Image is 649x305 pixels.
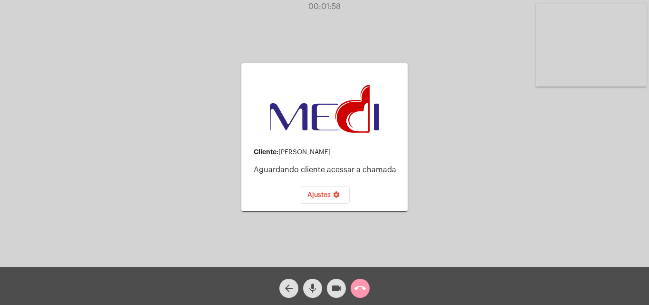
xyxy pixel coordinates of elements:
[308,3,341,10] span: 00:01:58
[331,191,342,202] mat-icon: settings
[254,148,400,156] div: [PERSON_NAME]
[354,283,366,294] mat-icon: call_end
[331,283,342,294] mat-icon: videocam
[270,85,379,133] img: d3a1b5fa-500b-b90f-5a1c-719c20e9830b.png
[307,192,342,198] span: Ajustes
[254,148,278,155] strong: Cliente:
[307,283,318,294] mat-icon: mic
[283,283,295,294] mat-icon: arrow_back
[254,166,400,174] p: Aguardando cliente acessar a chamada
[300,187,350,204] button: Ajustes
